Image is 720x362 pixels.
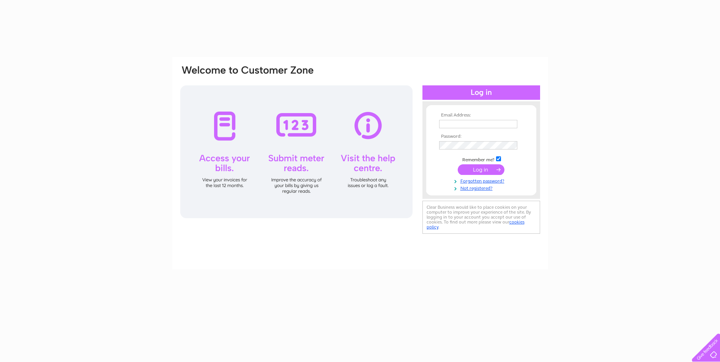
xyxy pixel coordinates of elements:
[439,177,525,184] a: Forgotten password?
[437,113,525,118] th: Email Address:
[509,121,515,127] img: npw-badge-icon-locked.svg
[427,219,525,230] a: cookies policy
[422,201,540,234] div: Clear Business would like to place cookies on your computer to improve your experience of the sit...
[437,134,525,139] th: Password:
[458,164,504,175] input: Submit
[509,142,515,148] img: npw-badge-icon-locked.svg
[439,184,525,191] a: Not registered?
[437,155,525,163] td: Remember me?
